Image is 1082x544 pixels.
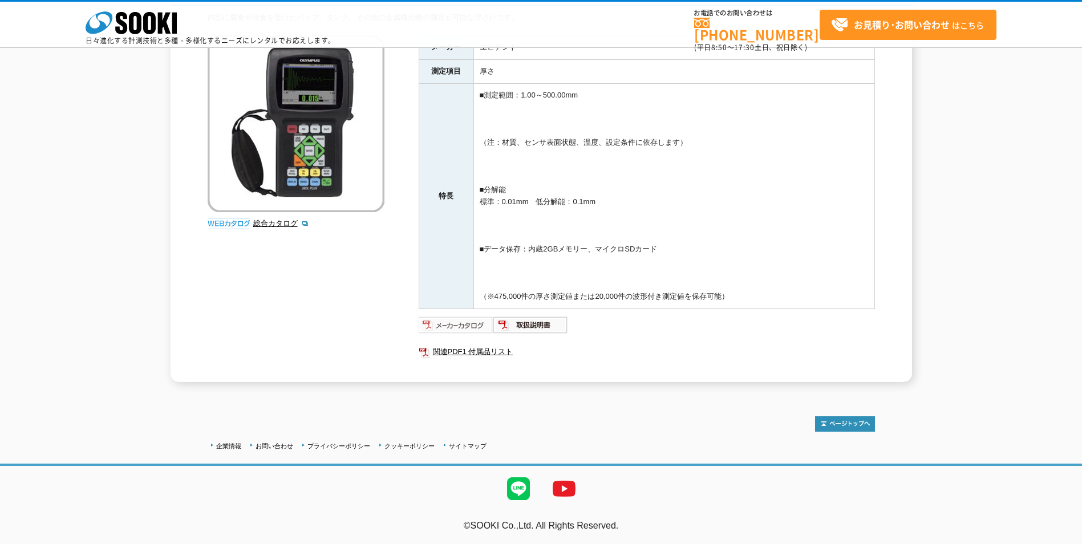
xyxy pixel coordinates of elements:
[253,219,309,228] a: 総合カタログ
[711,42,727,52] span: 8:50
[694,10,820,17] span: お電話でのお問い合わせは
[419,83,473,308] th: 特長
[419,316,493,334] img: メーカーカタログ
[496,466,541,511] img: LINE
[419,323,493,332] a: メーカーカタログ
[307,442,370,449] a: プライバシーポリシー
[1038,533,1082,542] a: テストMail
[473,59,874,83] td: 厚さ
[419,59,473,83] th: 測定項目
[831,17,984,34] span: はこちら
[208,218,250,229] img: webカタログ
[820,10,996,40] a: お見積り･お問い合わせはこちら
[493,323,568,332] a: 取扱説明書
[256,442,293,449] a: お問い合わせ
[541,466,587,511] img: YouTube
[208,35,384,212] img: 超音波厚さ計(腐食検査用) 38DL PLUS
[734,42,755,52] span: 17:30
[815,416,875,432] img: トップページへ
[384,442,435,449] a: クッキーポリシー
[493,316,568,334] img: 取扱説明書
[694,18,820,41] a: [PHONE_NUMBER]
[449,442,487,449] a: サイトマップ
[854,18,950,31] strong: お見積り･お問い合わせ
[473,83,874,308] td: ■測定範囲：1.00～500.00mm （注：材質、センサ表面状態、温度、設定条件に依存します） ■分解能 標準：0.01mm 低分解能：0.1mm ■データ保存：内蔵2GBメモリー、マイクロS...
[419,344,875,359] a: 関連PDF1 付属品リスト
[216,442,241,449] a: 企業情報
[694,42,807,52] span: (平日 ～ 土日、祝日除く)
[86,37,335,44] p: 日々進化する計測技術と多種・多様化するニーズにレンタルでお応えします。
